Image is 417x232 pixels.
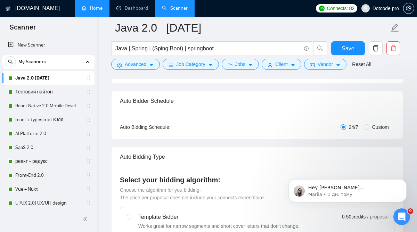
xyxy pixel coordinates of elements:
[82,5,103,11] a: homeHome
[85,145,91,150] span: holder
[85,187,91,192] span: holder
[346,123,361,131] span: 24/7
[15,168,81,182] a: Front-End 2.0
[15,141,81,155] a: SaaS 2.0
[268,63,272,68] span: user
[313,45,327,51] span: search
[342,44,354,53] span: Save
[111,59,160,70] button: settingAdvancedcaret-down
[208,63,213,68] span: caret-down
[403,3,414,14] button: setting
[120,187,265,200] span: Choose the algorithm for you bidding. The price per proposal does not include your connects expen...
[85,89,91,95] span: holder
[169,63,173,68] span: bars
[304,59,346,70] button: idcardVendorcaret-down
[18,55,46,69] span: My Scanners
[369,41,383,55] button: copy
[85,117,91,123] span: holder
[83,216,90,223] span: double-left
[15,196,81,210] a: UI/UX 2.0| UX/UI | design
[318,60,333,68] span: Vendor
[331,41,365,55] button: Save
[228,63,232,68] span: folder
[176,60,205,68] span: Job Category
[138,223,300,230] div: Works great for narrow segments and short cover letters that don't change.
[6,3,11,14] img: logo
[120,91,394,111] div: Auto Bidder Schedule
[4,22,41,37] span: Scanner
[386,41,400,55] button: delete
[336,63,341,68] span: caret-down
[349,5,354,12] span: 82
[5,59,16,64] span: search
[390,23,399,32] span: edit
[138,213,300,221] div: Template Bidder
[15,85,81,99] a: Тестовий пайтон
[15,127,81,141] a: AI Platform 2.0
[15,99,81,113] a: React Native 2.0 Mobile Development
[369,45,382,51] span: copy
[117,63,122,68] span: setting
[408,208,413,214] span: 9
[387,45,400,51] span: delete
[275,60,288,68] span: Client
[15,182,81,196] a: Vue + Nuxt
[125,60,146,68] span: Advanced
[115,19,389,36] input: Scanner name...
[393,208,410,225] iframe: Intercom live chat
[15,155,81,168] a: реакт + редукс
[403,6,414,11] a: setting
[116,5,148,11] a: dashboardDashboard
[363,6,368,11] span: user
[367,213,389,220] span: / proposal
[120,123,211,131] div: Auto Bidding Schedule:
[85,200,91,206] span: holder
[120,147,394,167] div: Auto Bidding Type
[149,63,154,68] span: caret-down
[313,41,327,55] button: search
[162,5,188,11] a: searchScanner
[369,123,392,131] span: Custom
[342,213,366,221] span: 0.50 credits
[85,159,91,164] span: holder
[291,63,295,68] span: caret-down
[85,103,91,109] span: holder
[8,38,89,52] a: New Scanner
[15,113,81,127] a: react + typescript Юля
[85,131,91,136] span: holder
[2,38,95,52] li: New Scanner
[235,60,246,68] span: Jobs
[15,71,81,85] a: Java 2.0 [DATE]
[163,59,219,70] button: barsJob Categorycaret-down
[319,6,325,11] img: upwork-logo.png
[310,63,315,68] span: idcard
[222,59,259,70] button: folderJobscaret-down
[278,165,417,213] iframe: Intercom notifications повідомлення
[262,59,301,70] button: userClientcaret-down
[248,63,253,68] span: caret-down
[304,46,309,51] span: info-circle
[115,44,301,53] input: Search Freelance Jobs...
[5,56,16,67] button: search
[85,75,91,81] span: holder
[120,175,394,185] h4: Select your bidding algorithm:
[85,173,91,178] span: holder
[352,60,371,68] a: Reset All
[327,5,347,12] span: Connects:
